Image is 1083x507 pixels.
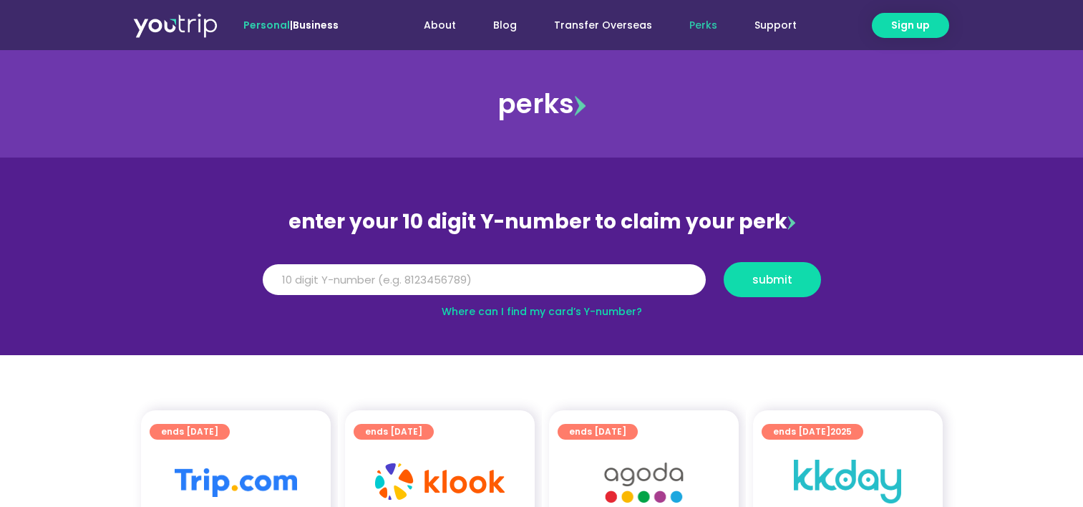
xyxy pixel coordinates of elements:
[150,424,230,440] a: ends [DATE]
[365,424,422,440] span: ends [DATE]
[724,262,821,297] button: submit
[830,425,852,438] span: 2025
[256,203,828,241] div: enter your 10 digit Y-number to claim your perk
[475,12,535,39] a: Blog
[377,12,815,39] nav: Menu
[773,424,852,440] span: ends [DATE]
[263,264,706,296] input: 10 digit Y-number (e.g. 8123456789)
[872,13,949,38] a: Sign up
[442,304,642,319] a: Where can I find my card’s Y-number?
[243,18,290,32] span: Personal
[243,18,339,32] span: |
[263,262,821,308] form: Y Number
[671,12,736,39] a: Perks
[762,424,863,440] a: ends [DATE]2025
[535,12,671,39] a: Transfer Overseas
[354,424,434,440] a: ends [DATE]
[161,424,218,440] span: ends [DATE]
[293,18,339,32] a: Business
[752,274,792,285] span: submit
[558,424,638,440] a: ends [DATE]
[891,18,930,33] span: Sign up
[736,12,815,39] a: Support
[569,424,626,440] span: ends [DATE]
[405,12,475,39] a: About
